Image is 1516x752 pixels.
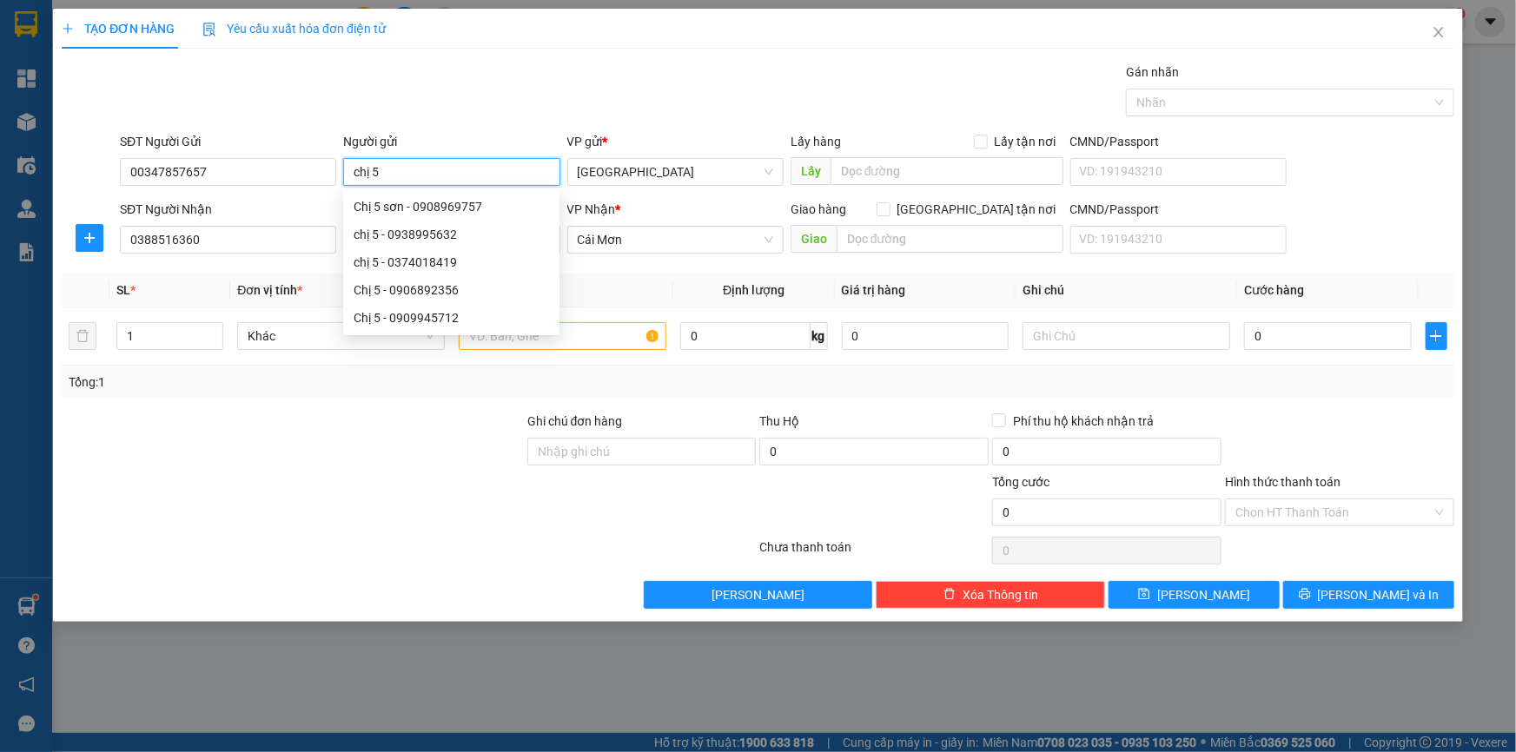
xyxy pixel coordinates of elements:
div: Chị 5 - 0906892356 [343,276,559,304]
input: Ghi chú đơn hàng [527,438,757,465]
span: Lấy [791,157,831,185]
span: SL [116,283,130,297]
span: plus [1427,329,1446,343]
span: Khác [248,323,434,349]
div: Người gửi [343,132,559,151]
button: [PERSON_NAME] [644,581,873,609]
div: CMND/Passport [1070,200,1287,219]
input: Dọc đường [831,157,1063,185]
div: chị 5 - 0938995632 [354,225,549,244]
div: Chị 5 - 0909945712 [343,304,559,332]
span: Xóa Thông tin [963,585,1038,604]
div: SĐT Người Gửi [120,132,336,151]
label: Ghi chú đơn hàng [527,414,623,428]
label: Gán nhãn [1126,65,1179,79]
button: plus [76,224,103,252]
span: VP Nhận [567,202,616,216]
button: deleteXóa Thông tin [876,581,1105,609]
div: chị 5 - 0374018419 [343,248,559,276]
span: kg [811,322,828,350]
span: Cái Mơn [578,227,773,253]
span: Giá trị hàng [842,283,906,297]
span: Lấy hàng [791,135,841,148]
div: chị 5 - 0374018419 [354,253,549,272]
span: plus [76,231,103,245]
div: SĐT Người Nhận [120,200,336,219]
div: Tổng: 1 [69,373,586,392]
button: delete [69,322,96,350]
span: TẠO ĐƠN HÀNG [62,22,175,36]
span: Thu Hộ [759,414,799,428]
input: Dọc đường [837,225,1063,253]
span: delete [943,588,956,602]
span: Giao hàng [791,202,846,216]
span: Giao [791,225,837,253]
input: Ghi Chú [1023,322,1230,350]
span: [GEOGRAPHIC_DATA] tận nơi [890,200,1063,219]
span: Cước hàng [1244,283,1304,297]
span: Lấy tận nơi [988,132,1063,151]
button: printer[PERSON_NAME] và In [1283,581,1454,609]
span: Sài Gòn [578,159,773,185]
button: save[PERSON_NAME] [1109,581,1280,609]
span: Yêu cầu xuất hóa đơn điện tử [202,22,386,36]
span: [PERSON_NAME] và In [1318,585,1440,604]
span: [PERSON_NAME] [712,585,804,604]
span: Phí thu hộ khách nhận trả [1006,412,1161,431]
span: Tổng cước [992,475,1049,489]
span: close [1432,25,1446,39]
div: Chưa thanh toán [758,538,991,568]
label: Hình thức thanh toán [1225,475,1341,489]
span: [PERSON_NAME] [1157,585,1250,604]
div: chị 5 - 0938995632 [343,221,559,248]
span: Đơn vị tính [237,283,302,297]
span: plus [62,23,74,35]
input: VD: Bàn, Ghế [459,322,666,350]
div: Chị 5 - 0909945712 [354,308,549,327]
th: Ghi chú [1016,274,1237,307]
span: Định lượng [723,283,784,297]
input: 0 [842,322,1010,350]
div: CMND/Passport [1070,132,1287,151]
button: plus [1426,322,1447,350]
div: Chị 5 - 0906892356 [354,280,549,300]
button: Close [1414,9,1463,57]
div: VP gửi [567,132,784,151]
div: Chị 5 sơn - 0908969757 [354,197,549,216]
img: icon [202,23,216,36]
span: save [1138,588,1150,602]
span: printer [1299,588,1311,602]
div: Chị 5 sơn - 0908969757 [343,193,559,221]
